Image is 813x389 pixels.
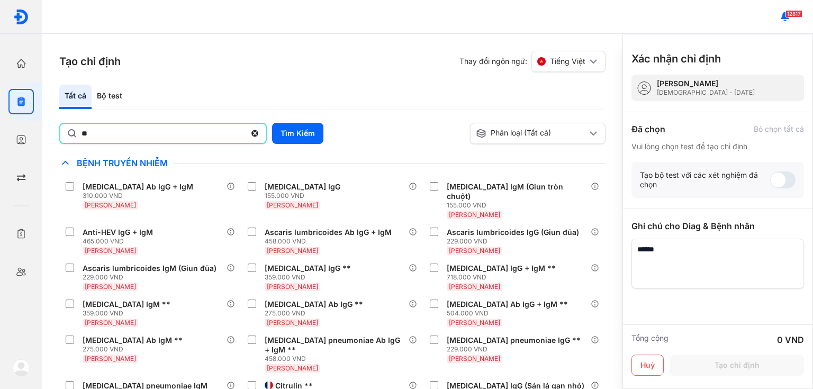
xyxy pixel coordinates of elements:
span: [PERSON_NAME] [85,247,136,255]
div: Đã chọn [631,123,665,135]
div: 229.000 VND [447,237,583,246]
div: Tất cả [59,85,92,109]
h3: Xác nhận chỉ định [631,51,721,66]
div: 275.000 VND [265,309,367,318]
div: 275.000 VND [83,345,187,354]
span: [PERSON_NAME] [267,283,318,291]
div: 155.000 VND [265,192,345,200]
div: 229.000 VND [83,273,221,282]
div: Tạo bộ test với các xét nghiệm đã chọn [640,170,770,189]
div: [MEDICAL_DATA] Ab IgG + IgM [83,182,193,192]
div: 229.000 VND [447,345,585,354]
div: 465.000 VND [83,237,157,246]
button: Tạo chỉ định [670,355,804,376]
h3: Tạo chỉ định [59,54,121,69]
span: [PERSON_NAME] [85,283,136,291]
span: [PERSON_NAME] [267,201,318,209]
div: [MEDICAL_DATA] IgG + IgM ** [447,264,556,273]
div: 310.000 VND [83,192,197,200]
div: Vui lòng chọn test để tạo chỉ định [631,142,804,151]
div: Bỏ chọn tất cả [754,124,804,134]
span: [PERSON_NAME] [449,319,500,327]
img: logo [13,9,29,25]
img: logo [13,359,30,376]
div: [MEDICAL_DATA] Ab IgM ** [83,336,183,345]
div: 155.000 VND [447,201,591,210]
div: Phân loại (Tất cả) [476,128,587,139]
div: 504.000 VND [447,309,572,318]
div: 359.000 VND [265,273,355,282]
span: [PERSON_NAME] [85,319,136,327]
span: [PERSON_NAME] [449,283,500,291]
div: [PERSON_NAME] [657,79,755,88]
span: Tiếng Việt [550,57,585,66]
span: [PERSON_NAME] [267,319,318,327]
div: [MEDICAL_DATA] IgG [265,182,340,192]
span: [PERSON_NAME] [449,211,500,219]
span: Bệnh Truyền Nhiễm [71,158,173,168]
div: 0 VND [777,333,804,346]
div: [DEMOGRAPHIC_DATA] - [DATE] [657,88,755,97]
div: Ghi chú cho Diag & Bệnh nhân [631,220,804,232]
div: [MEDICAL_DATA] pneumoniae Ab IgG + IgM ** [265,336,404,355]
div: [MEDICAL_DATA] IgM (Giun tròn chuột) [447,182,586,201]
div: Thay đổi ngôn ngữ: [459,51,606,72]
div: 718.000 VND [447,273,560,282]
span: [PERSON_NAME] [449,247,500,255]
span: [PERSON_NAME] [85,201,136,209]
div: [MEDICAL_DATA] IgG ** [265,264,351,273]
span: 12817 [785,10,802,17]
span: [PERSON_NAME] [267,364,318,372]
button: Tìm Kiếm [272,123,323,144]
div: [MEDICAL_DATA] IgM ** [83,300,170,309]
div: Ascaris lumbricoides IgG (Giun đũa) [447,228,579,237]
div: [MEDICAL_DATA] pneumoniae IgG ** [447,336,581,345]
span: [PERSON_NAME] [267,247,318,255]
div: Ascaris lumbricoides Ab IgG + IgM [265,228,392,237]
div: [MEDICAL_DATA] Ab IgG ** [265,300,363,309]
div: Bộ test [92,85,128,109]
div: 458.000 VND [265,355,409,363]
div: Ascaris lumbricoides IgM (Giun đũa) [83,264,216,273]
div: 458.000 VND [265,237,396,246]
div: [MEDICAL_DATA] Ab IgG + IgM ** [447,300,568,309]
span: [PERSON_NAME] [85,355,136,363]
div: Anti-HEV IgG + IgM [83,228,153,237]
div: 359.000 VND [83,309,175,318]
span: [PERSON_NAME] [449,355,500,363]
div: Tổng cộng [631,333,669,346]
button: Huỷ [631,355,664,376]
